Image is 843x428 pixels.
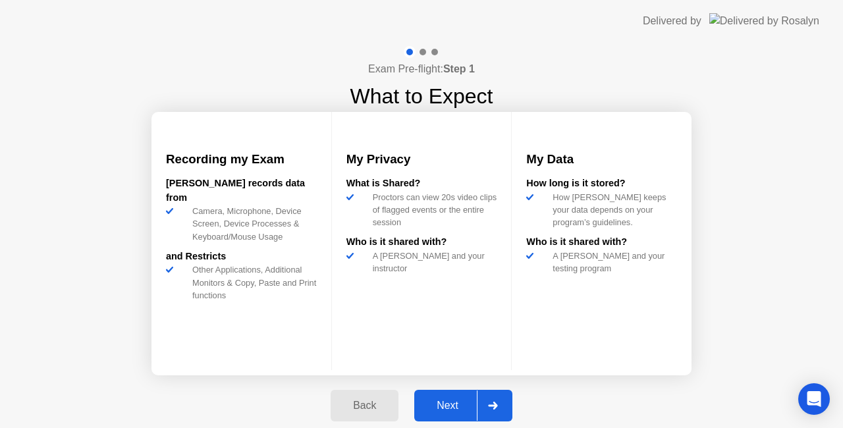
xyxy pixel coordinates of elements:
div: Open Intercom Messenger [798,383,830,415]
div: A [PERSON_NAME] and your instructor [367,250,497,275]
div: How long is it stored? [526,176,677,191]
img: Delivered by Rosalyn [709,13,819,28]
h4: Exam Pre-flight: [368,61,475,77]
div: Delivered by [643,13,701,29]
div: Other Applications, Additional Monitors & Copy, Paste and Print functions [187,263,317,302]
h1: What to Expect [350,80,493,112]
button: Back [331,390,398,421]
h3: My Privacy [346,150,497,169]
div: Who is it shared with? [346,235,497,250]
div: How [PERSON_NAME] keeps your data depends on your program’s guidelines. [547,191,677,229]
div: A [PERSON_NAME] and your testing program [547,250,677,275]
div: Proctors can view 20s video clips of flagged events or the entire session [367,191,497,229]
div: Next [418,400,477,412]
div: and Restricts [166,250,317,264]
button: Next [414,390,512,421]
b: Step 1 [443,63,475,74]
div: [PERSON_NAME] records data from [166,176,317,205]
div: What is Shared? [346,176,497,191]
h3: My Data [526,150,677,169]
div: Who is it shared with? [526,235,677,250]
h3: Recording my Exam [166,150,317,169]
div: Back [335,400,394,412]
div: Camera, Microphone, Device Screen, Device Processes & Keyboard/Mouse Usage [187,205,317,243]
